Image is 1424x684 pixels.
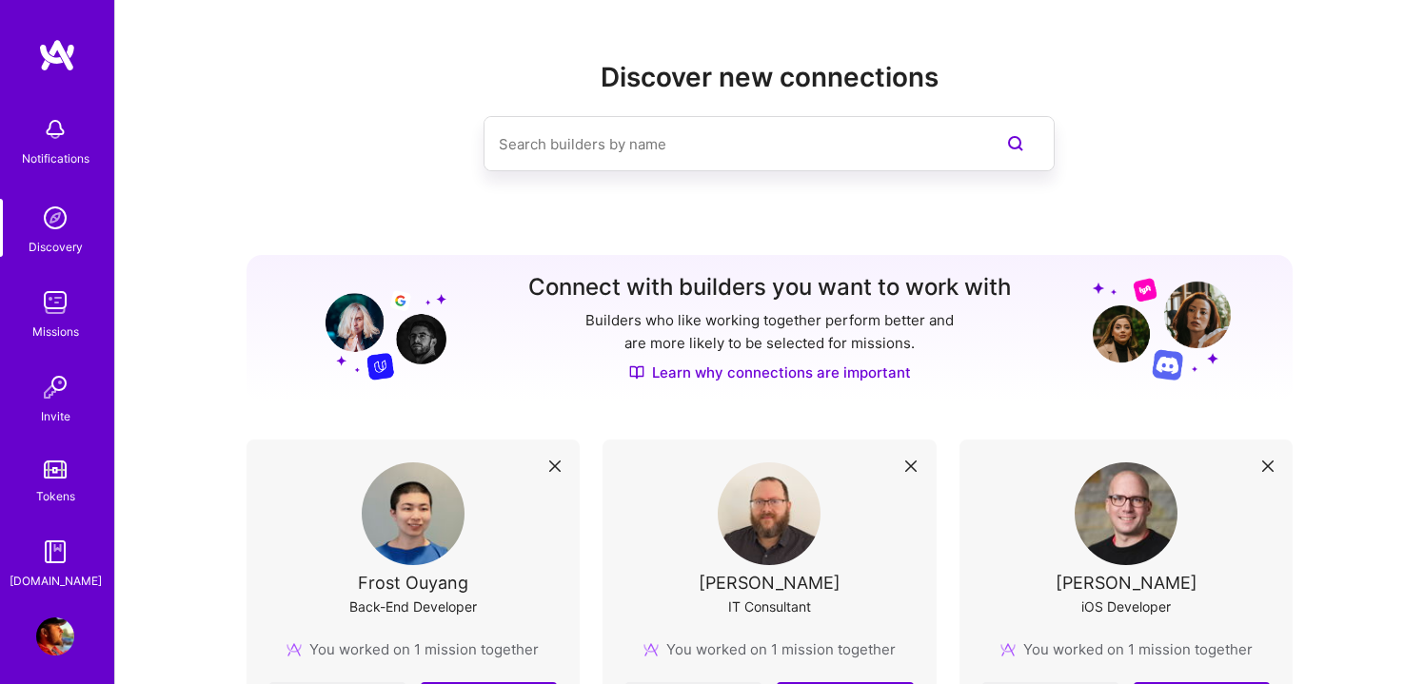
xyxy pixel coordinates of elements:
[1081,596,1171,616] div: iOS Developer
[29,237,83,257] div: Discovery
[36,199,74,237] img: discovery
[1262,460,1274,472] i: icon Close
[528,274,1011,302] h3: Connect with builders you want to work with
[643,642,659,657] img: mission icon
[1004,132,1027,155] i: icon SearchPurple
[349,596,477,616] div: Back-End Developer
[41,406,70,426] div: Invite
[10,571,102,591] div: [DOMAIN_NAME]
[1075,462,1177,565] img: User Avatar
[629,362,911,382] a: Learn why connections are important
[31,617,79,655] a: User Avatar
[1093,277,1231,381] img: Grow your network
[499,120,963,168] input: Search builders by name
[247,62,1294,93] h2: Discover new connections
[36,617,74,655] img: User Avatar
[1000,639,1253,659] div: You worked on 1 mission together
[287,642,302,657] img: mission icon
[582,309,958,355] p: Builders who like working together perform better and are more likely to be selected for missions.
[549,460,561,472] i: icon Close
[905,460,917,472] i: icon Close
[36,486,75,506] div: Tokens
[36,368,74,406] img: Invite
[728,596,811,616] div: IT Consultant
[308,276,446,381] img: Grow your network
[287,639,539,659] div: You worked on 1 mission together
[44,460,67,479] img: tokens
[629,364,644,381] img: Discover
[22,148,89,168] div: Notifications
[699,573,841,593] div: [PERSON_NAME]
[32,322,79,342] div: Missions
[718,462,821,565] img: User Avatar
[1056,573,1197,593] div: [PERSON_NAME]
[643,639,896,659] div: You worked on 1 mission together
[36,110,74,148] img: bell
[1000,642,1016,657] img: mission icon
[36,283,74,322] img: teamwork
[362,462,465,565] img: User Avatar
[358,573,468,593] div: Frost Ouyang
[38,38,76,72] img: logo
[36,533,74,571] img: guide book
